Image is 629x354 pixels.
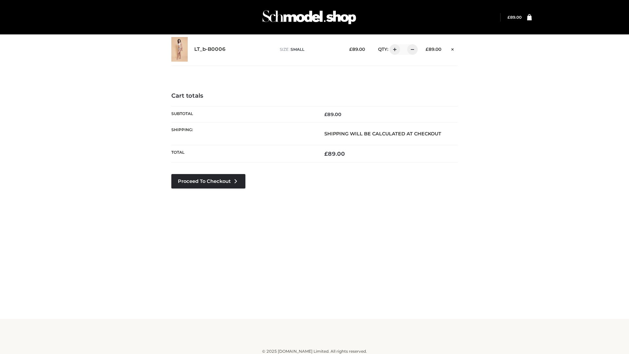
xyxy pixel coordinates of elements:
[507,15,522,20] a: £89.00
[448,44,458,53] a: Remove this item
[194,46,226,52] a: LT_b-B0006
[171,145,314,163] th: Total
[291,47,304,52] span: SMALL
[324,111,327,117] span: £
[507,15,510,20] span: £
[171,122,314,145] th: Shipping:
[426,47,429,52] span: £
[507,15,522,20] bdi: 89.00
[171,37,188,62] img: LT_b-B0006 - SMALL
[280,47,339,52] p: size :
[171,106,314,122] th: Subtotal
[324,150,328,157] span: £
[349,47,352,52] span: £
[171,92,458,100] h4: Cart totals
[260,4,358,30] img: Schmodel Admin 964
[349,47,365,52] bdi: 89.00
[324,150,345,157] bdi: 89.00
[324,131,441,137] strong: Shipping will be calculated at checkout
[171,174,245,188] a: Proceed to Checkout
[372,44,415,55] div: QTY:
[426,47,441,52] bdi: 89.00
[324,111,341,117] bdi: 89.00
